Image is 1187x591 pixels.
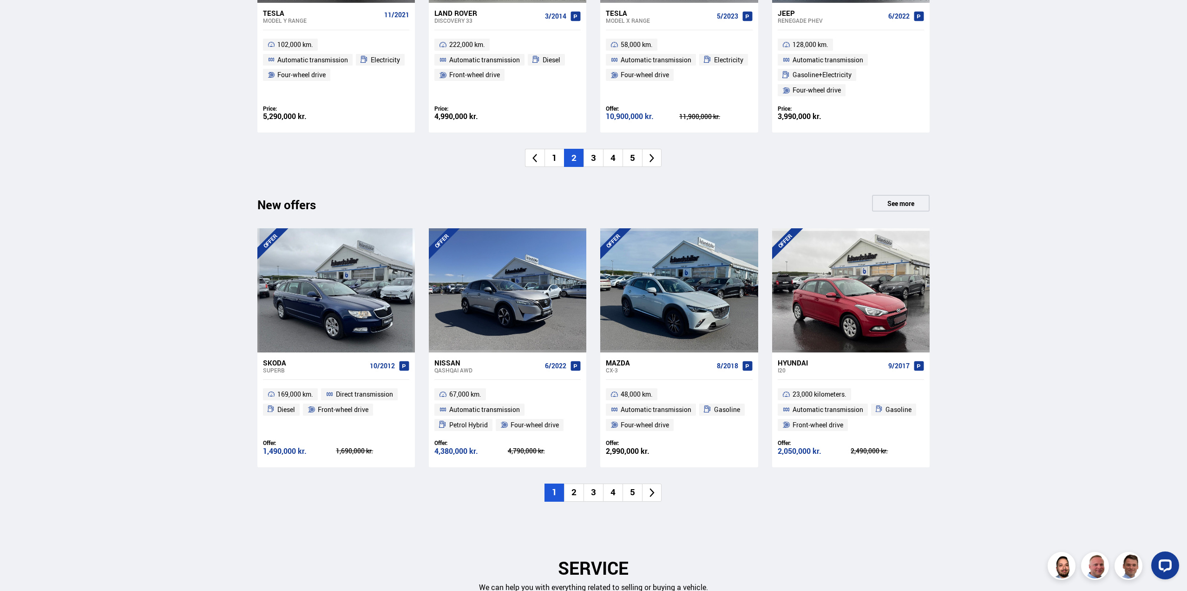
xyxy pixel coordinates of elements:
[263,105,277,112] font: Price:
[1116,553,1144,581] img: FbJEzSuNWCJXmdc-.webp
[679,112,720,121] font: 11,900,000 kr.
[511,420,559,429] font: Four-wheel drive
[630,152,635,164] font: 5
[552,152,557,164] font: 1
[1082,553,1110,581] img: siFngHWaQ9KaOqBr.png
[621,55,691,64] font: Automatic transmission
[449,55,520,64] font: Automatic transmission
[434,446,478,456] font: 4,380,000 kr.
[571,486,577,498] font: 2
[434,366,472,374] font: Qashqai AWD
[434,8,477,18] font: Land Rover
[263,366,285,374] font: Superb
[429,3,586,133] a: Land Rover Discovery 33 3/2014 222,000 km. Automatic transmission Diesel Front-wheel drive Price:...
[621,420,669,429] font: Four-wheel drive
[591,486,596,498] font: 3
[717,12,738,20] font: 5/2023
[429,352,586,467] a: Nissan Qashqai AWD 6/2022 67,000 km. Automatic transmission Petrol Hybrid Four-wheel drive Offer:...
[887,199,914,208] font: See more
[793,55,863,64] font: Automatic transmission
[793,70,852,79] font: Gasoline+Electricity
[263,17,307,24] font: Model Y RANGE
[778,446,821,456] font: 2,050,000 kr.
[714,405,740,414] font: Gasoline
[717,361,738,370] font: 8/2018
[630,486,635,498] font: 5
[371,55,400,64] font: Electricity
[277,40,313,49] font: 102,000 km.
[793,40,828,49] font: 128,000 km.
[543,55,560,64] font: Diesel
[778,105,792,112] font: Price:
[434,439,447,446] font: Offer:
[793,405,863,414] font: Automatic transmission
[449,405,520,414] font: Automatic transmission
[600,3,758,133] a: Tesla Model X RANGE 5/2023 58,000 km. Automatic transmission Electricity Four-wheel drive Offer: ...
[793,390,846,398] font: 23,000 kilometers.
[606,111,654,121] font: 10,900,000 kr.
[552,486,557,498] font: 1
[778,439,791,446] font: Offer:
[621,390,653,398] font: 48,000 km.
[778,17,823,24] font: Renegade PHEV
[545,361,566,370] font: 6/2022
[257,3,415,133] a: Tesla Model Y RANGE 11/2021 102,000 km. Automatic transmission Electricity Four-wheel drive Price...
[434,17,472,24] font: Discovery 33
[277,405,295,414] font: Diesel
[778,111,821,121] font: 3,990,000 kr.
[772,352,930,467] a: Hyundai i20 9/2017 23,000 kilometers. Automatic transmission Gasoline Front-wheel drive Offer: 2,...
[885,405,912,414] font: Gasoline
[336,390,393,398] font: Direct transmission
[318,405,368,414] font: Front-wheel drive
[888,12,910,20] font: 6/2022
[1049,553,1077,581] img: nhp88E3Fdnt1Opn2.png
[370,361,395,370] font: 10/2012
[257,352,415,467] a: Skoda Superb 10/2012 169,000 km. Direct transmission Diesel Front-wheel drive Offer: 1,490,000 kr...
[621,40,653,49] font: 58,000 km.
[1144,548,1183,587] iframe: To enrich screen reader interactions, please activate Accessibility in Grammarly extension settings
[277,70,326,79] font: Four-wheel drive
[384,10,409,19] font: 11/2021
[263,446,307,456] font: 1,490,000 kr.
[606,366,618,374] font: CX-3
[606,17,650,24] font: Model X RANGE
[449,70,500,79] font: Front-wheel drive
[336,446,373,455] font: 1,690,000 kr.
[434,111,478,121] font: 4,990,000 kr.
[714,55,743,64] font: Electricity
[449,420,488,429] font: Petrol Hybrid
[610,486,616,498] font: 4
[606,358,630,367] font: Mazda
[449,40,485,49] font: 222,000 km.
[621,70,669,79] font: Four-wheel drive
[872,195,930,212] a: See more
[778,8,795,18] font: Jeep
[606,8,627,18] font: Tesla
[778,366,786,374] font: i20
[263,111,307,121] font: 5,290,000 kr.
[772,3,930,133] a: Jeep Renegade PHEV 6/2022 128,000 km. Automatic transmission Gasoline+Electricity Four-wheel driv...
[851,446,888,455] font: 2,490,000 kr.
[263,358,286,367] font: Skoda
[545,12,566,20] font: 3/2014
[257,196,316,213] font: New offers
[508,446,545,455] font: 4,790,000 kr.
[606,439,619,446] font: Offer:
[610,152,616,164] font: 4
[277,390,313,398] font: 169,000 km.
[600,352,758,467] a: Mazda CX-3 8/2018 48,000 km. Automatic transmission Gasoline Four-wheel drive Offer: 2,990,000 kr.
[277,55,348,64] font: Automatic transmission
[591,152,596,164] font: 3
[606,446,649,456] font: 2,990,000 kr.
[621,405,691,414] font: Automatic transmission
[434,358,460,367] font: Nissan
[888,361,910,370] font: 9/2017
[571,152,577,164] font: 2
[558,556,629,580] font: SERVICE
[263,8,284,18] font: Tesla
[434,105,448,112] font: Price:
[778,358,808,367] font: Hyundai
[606,105,619,112] font: Offer:
[449,390,481,398] font: 67,000 km.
